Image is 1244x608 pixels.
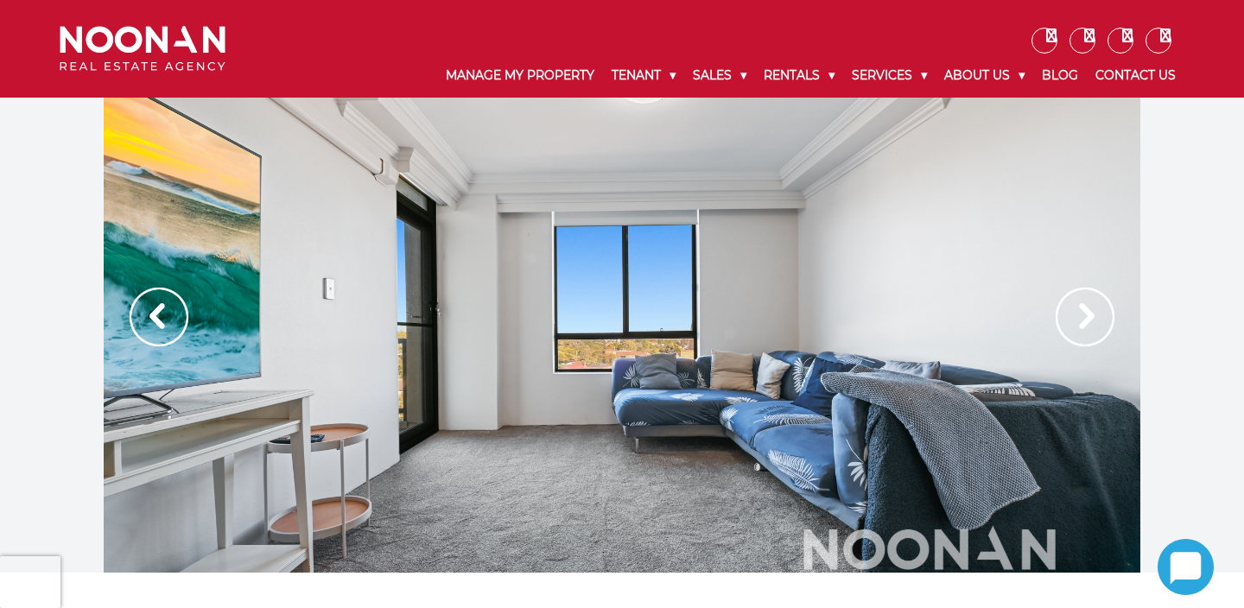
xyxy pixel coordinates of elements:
[437,54,603,98] a: Manage My Property
[130,288,188,346] img: Arrow slider
[1033,54,1087,98] a: Blog
[60,26,225,72] img: Noonan Real Estate Agency
[755,54,843,98] a: Rentals
[1087,54,1184,98] a: Contact Us
[1056,288,1114,346] img: Arrow slider
[843,54,936,98] a: Services
[936,54,1033,98] a: About Us
[603,54,684,98] a: Tenant
[684,54,755,98] a: Sales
